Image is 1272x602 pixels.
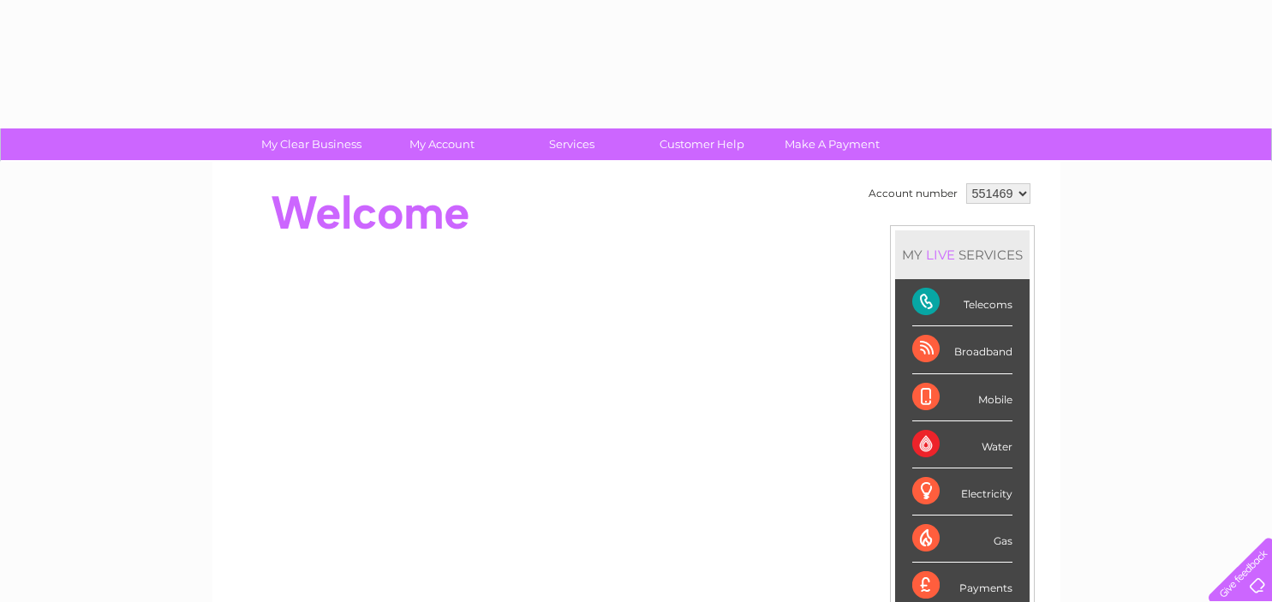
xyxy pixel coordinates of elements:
a: My Clear Business [241,128,382,160]
a: My Account [371,128,512,160]
div: Gas [912,516,1012,563]
a: Customer Help [631,128,773,160]
a: Make A Payment [761,128,903,160]
div: Broadband [912,326,1012,373]
a: Services [501,128,642,160]
div: Water [912,421,1012,468]
td: Account number [864,179,962,208]
div: Electricity [912,468,1012,516]
div: MY SERVICES [895,230,1030,279]
div: LIVE [923,247,958,263]
div: Telecoms [912,279,1012,326]
div: Mobile [912,374,1012,421]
